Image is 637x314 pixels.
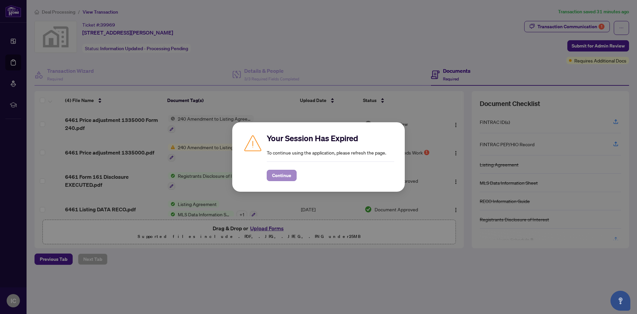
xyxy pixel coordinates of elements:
[610,291,630,311] button: Open asap
[267,133,394,144] h2: Your Session Has Expired
[243,133,263,153] img: Caution icon
[267,170,297,181] button: Continue
[272,170,291,181] span: Continue
[267,133,394,181] div: To continue using the application, please refresh the page.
